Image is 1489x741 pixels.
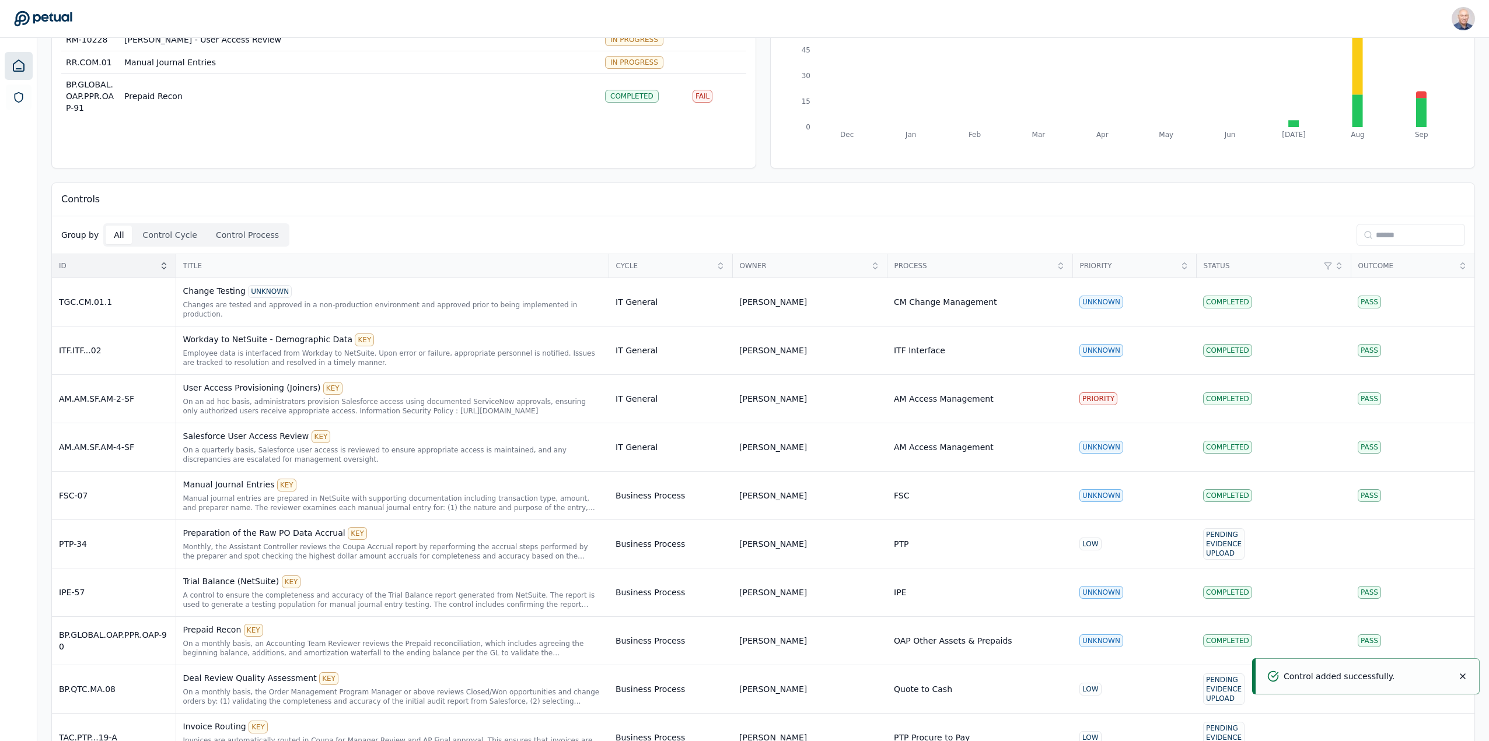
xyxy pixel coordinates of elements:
button: Control Cycle [135,226,205,244]
div: KEY [282,575,301,588]
div: Employee data is interfaced from Workday to NetSuite. Upon error or failure, appropriate personne... [183,349,602,367]
div: KEY [244,624,263,637]
div: KEY [312,430,331,443]
div: [PERSON_NAME] [739,345,807,356]
td: Business Process [609,472,732,520]
span: RR.COM.01 [66,58,112,67]
span: Title [183,261,602,271]
td: [PERSON_NAME] - User Access Review [120,29,600,51]
div: [PERSON_NAME] [739,296,807,308]
div: KEY [277,479,296,491]
tspan: Apr [1096,131,1109,139]
tspan: Sep [1415,131,1428,139]
div: Pass [1358,296,1381,308]
tspan: Mar [1032,131,1046,139]
span: Process [894,261,1053,271]
tspan: Aug [1351,131,1364,139]
div: FSC [894,490,909,501]
div: BP.GLOBAL.OAP.PPR.OAP-90 [59,629,169,652]
div: [PERSON_NAME] [739,587,807,598]
div: Pass [1358,392,1381,405]
div: AM Access Management [894,441,994,453]
div: LOW [1079,538,1102,550]
div: Change Testing [183,285,602,298]
div: A control to ensure the completeness and accuracy of the Trial Balance report generated from NetS... [183,591,602,609]
tspan: Jun [1224,131,1236,139]
div: Workday to NetSuite - Demographic Data [183,333,602,346]
p: Control added successfully. [1284,670,1394,682]
div: Pass [1358,344,1381,357]
div: Completed [1203,441,1252,454]
div: UNKNOWN [1079,344,1123,357]
span: Priority [1080,261,1176,271]
div: UNKNOWN [1079,634,1123,647]
div: UNKNOWN [248,285,292,298]
div: [PERSON_NAME] [739,441,807,453]
td: Business Process [609,665,732,714]
span: Cycle [616,261,712,271]
div: Completed [1203,392,1252,405]
tspan: Feb [969,131,981,139]
td: IT General [609,423,732,472]
img: Harel K [1452,7,1475,30]
tspan: Jan [905,131,917,139]
td: Business Process [609,617,732,665]
div: Completed [605,90,659,103]
div: Completed [1203,344,1252,357]
div: FSC-07 [59,490,169,501]
div: In Progress [605,56,663,69]
div: [PERSON_NAME] [739,490,807,501]
div: On a monthly basis, the Order Management Program Manager or above reviews Closed/Won opportunitie... [183,687,602,706]
div: LOW [1079,683,1102,696]
div: OAP Other Assets & Prepaids [894,635,1012,647]
tspan: 0 [806,123,810,131]
span: ID [59,261,156,271]
div: UNKNOWN [1079,441,1123,454]
div: User Access Provisioning (Joiners) [183,382,602,395]
div: UNKNOWN [1079,296,1123,308]
span: Owner [740,261,867,271]
button: All [106,226,132,244]
div: Manual journal entries are prepared in NetSuite with supporting documentation including transacti... [183,494,602,512]
div: [PERSON_NAME] [739,393,807,405]
div: [PERSON_NAME] [739,683,807,695]
td: Business Process [609,520,732,568]
div: [PERSON_NAME] [739,635,807,647]
div: Manual Journal Entries [183,479,602,491]
div: PTP-34 [59,538,169,550]
div: Fail [693,90,712,103]
div: ITF.ITF...02 [59,345,169,356]
div: PTP [894,538,908,550]
div: Completed [1203,296,1252,308]
span: Outcome [1358,261,1455,271]
div: Completed [1203,489,1252,502]
td: Business Process [609,568,732,617]
div: Prepaid Recon [183,624,602,637]
td: Manual Journal Entries [120,51,600,74]
div: Completed [1203,586,1252,599]
div: CM Change Management [894,296,997,308]
a: SOC 1 Reports [6,85,32,110]
div: Pass [1358,586,1381,599]
tspan: May [1159,131,1173,139]
p: Controls [61,192,100,206]
div: IPE-57 [59,587,169,598]
div: On an ad hoc basis, administrators provision Salesforce access using documented ServiceNow approv... [183,397,602,416]
div: Pass [1358,441,1381,454]
p: Group by [61,229,99,241]
div: Changes are tested and approved in a non-production environment and approved prior to being imple... [183,300,602,319]
div: Pending Evidence Upload [1203,528,1245,560]
div: KEY [348,527,367,540]
div: UNKNOWN [1079,489,1123,502]
div: Preparation of the Raw PO Data Accrual [183,527,602,540]
tspan: [DATE] [1282,131,1306,139]
div: KEY [355,333,374,346]
td: IT General [609,278,732,326]
div: Deal Review Quality Assessment [183,672,602,685]
div: In Progress [605,33,663,46]
div: IPE [894,587,906,598]
div: Quote to Cash [894,683,952,695]
td: IT General [609,326,732,375]
div: On a monthly basis, an Accounting Team Reviewer reviews the Prepaid reconciliation, which include... [183,639,602,658]
tspan: 45 [802,46,810,54]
